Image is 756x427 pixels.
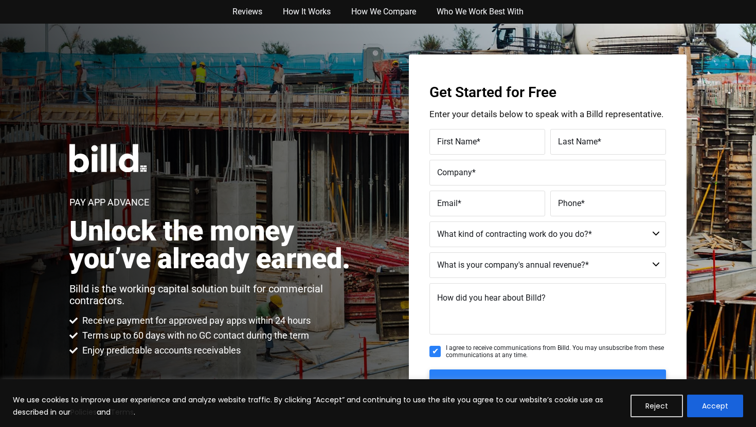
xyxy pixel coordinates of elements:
span: First Name [437,137,477,146]
span: Last Name [558,137,598,146]
input: I agree to receive communications from Billd. You may unsubscribe from these communications at an... [429,346,441,357]
a: Policies [70,407,97,417]
span: Enjoy predictable accounts receivables [80,344,241,357]
p: Billd is the working capital solution built for commercial contractors. [69,283,361,307]
p: We use cookies to improve user experience and analyze website traffic. By clicking “Accept” and c... [13,394,623,418]
span: Terms up to 60 days with no GC contact during the term [80,329,309,342]
span: Receive payment for approved pay apps within 24 hours [80,314,311,327]
button: Accept [687,395,743,417]
p: Enter your details below to speak with a Billd representative. [429,110,666,119]
span: How did you hear about Billd? [437,293,546,303]
h1: Pay App Advance [69,198,149,207]
h2: Unlock the money you’ve already earned. [69,217,361,273]
span: Email [437,198,458,208]
h3: Get Started for Free [429,85,666,100]
span: Company [437,168,472,177]
a: Terms [111,407,134,417]
input: GET IN TOUCH [429,369,666,400]
button: Reject [631,395,683,417]
span: Phone [558,198,581,208]
span: I agree to receive communications from Billd. You may unsubscribe from these communications at an... [446,344,666,359]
